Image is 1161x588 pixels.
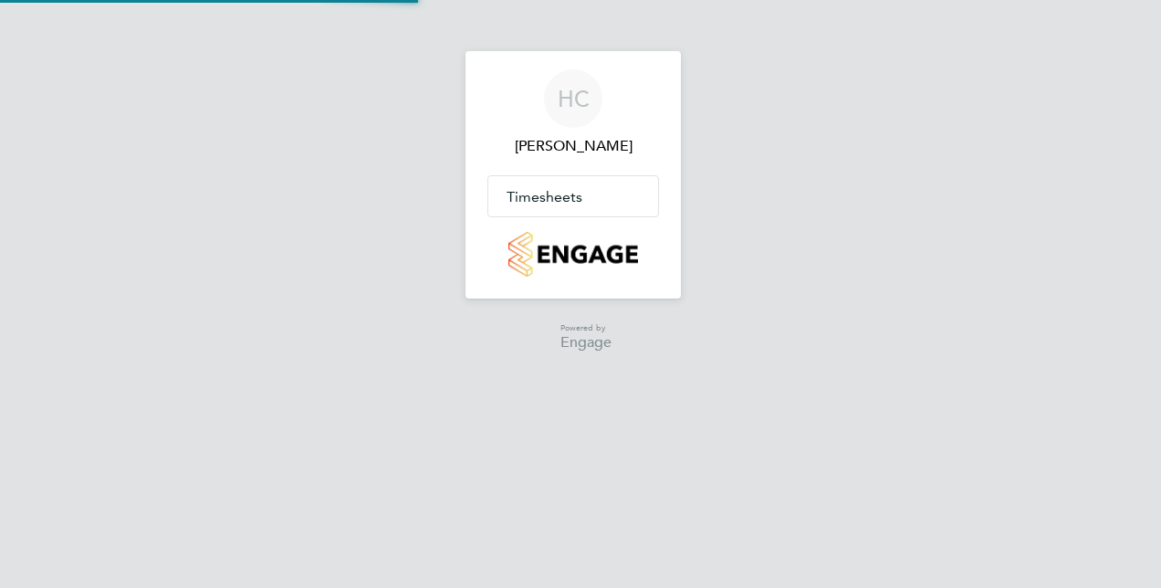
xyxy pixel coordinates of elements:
span: Powered by [560,320,612,336]
a: Powered byEngage [535,320,612,351]
a: HC[PERSON_NAME] [487,69,659,157]
span: Engage [560,335,612,351]
nav: Main navigation [465,51,681,299]
span: HC [558,87,590,110]
a: Go to home page [487,232,659,277]
span: Hannah Cornford [487,135,659,157]
button: Timesheets [488,176,658,216]
img: countryside-properties-logo-retina.png [508,232,637,277]
span: Timesheets [507,188,582,205]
